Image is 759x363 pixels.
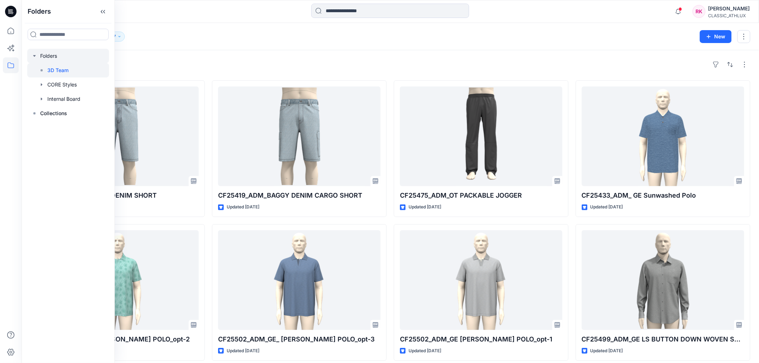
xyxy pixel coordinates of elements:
[218,230,381,330] a: CF25502_ADM_GE_ JOHNNY COLLAR POLO_opt-3
[36,230,199,330] a: CF25502_ADM_GE JOHNNY COLLAR POLO_opt-2
[700,30,732,43] button: New
[218,190,381,201] p: CF25419_ADM_BAGGY DENIM CARGO SHORT
[582,334,744,344] p: CF25499_ADM_GE LS BUTTON DOWN WOVEN SHIRT (1)
[582,86,744,186] a: CF25433_ADM_ GE Sunwashed Polo
[708,13,750,18] div: CLASSIC_ATHLUX
[582,230,744,330] a: CF25499_ADM_GE LS BUTTON DOWN WOVEN SHIRT (1)
[36,334,199,344] p: CF25502_ADM_GE [PERSON_NAME] POLO_opt-2
[218,334,381,344] p: CF25502_ADM_GE_ [PERSON_NAME] POLO_opt-3
[693,5,706,18] div: RK
[590,347,623,355] p: Updated [DATE]
[227,203,259,211] p: Updated [DATE]
[582,190,744,201] p: CF25433_ADM_ GE Sunwashed Polo
[36,86,199,186] a: CF25426_ADM_BAGGY DENIM SHORT
[40,109,67,118] p: Collections
[400,230,562,330] a: CF25502_ADM_GE JOHNNY COLLAR POLO_opt-1
[47,66,69,75] p: 3D Team
[409,203,441,211] p: Updated [DATE]
[409,347,441,355] p: Updated [DATE]
[218,86,381,186] a: CF25419_ADM_BAGGY DENIM CARGO SHORT
[400,334,562,344] p: CF25502_ADM_GE [PERSON_NAME] POLO_opt-1
[400,86,562,186] a: CF25475_ADM_OT PACKABLE JOGGER
[590,203,623,211] p: Updated [DATE]
[36,190,199,201] p: CF25426_ADM_BAGGY DENIM SHORT
[400,190,562,201] p: CF25475_ADM_OT PACKABLE JOGGER
[708,4,750,13] div: [PERSON_NAME]
[227,347,259,355] p: Updated [DATE]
